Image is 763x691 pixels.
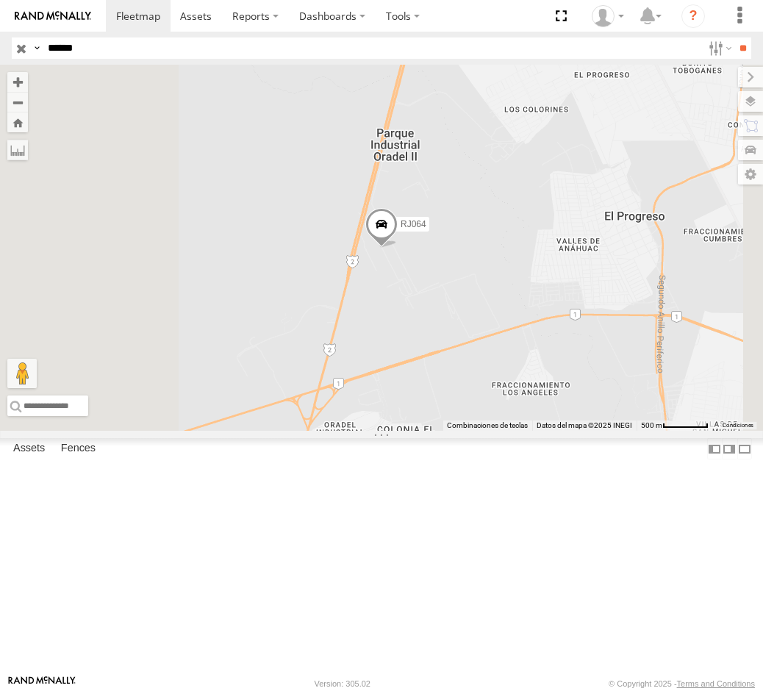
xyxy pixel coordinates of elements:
[7,112,28,132] button: Zoom Home
[7,359,37,388] button: Arrastra el hombrecito naranja al mapa para abrir Street View
[31,37,43,59] label: Search Query
[703,37,734,59] label: Search Filter Options
[681,4,705,28] i: ?
[7,140,28,160] label: Measure
[587,5,629,27] div: Josue Jimenez
[6,439,52,459] label: Assets
[677,679,755,688] a: Terms and Conditions
[15,11,91,21] img: rand-logo.svg
[637,420,713,431] button: Escala del mapa: 500 m por 59 píxeles
[737,438,752,459] label: Hide Summary Table
[738,164,763,185] label: Map Settings
[707,438,722,459] label: Dock Summary Table to the Left
[723,423,753,429] a: Condiciones
[315,679,370,688] div: Version: 305.02
[7,92,28,112] button: Zoom out
[722,438,737,459] label: Dock Summary Table to the Right
[609,679,755,688] div: © Copyright 2025 -
[7,72,28,92] button: Zoom in
[537,421,632,429] span: Datos del mapa ©2025 INEGI
[401,220,426,230] span: RJ064
[641,421,662,429] span: 500 m
[447,420,528,431] button: Combinaciones de teclas
[54,439,103,459] label: Fences
[8,676,76,691] a: Visit our Website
